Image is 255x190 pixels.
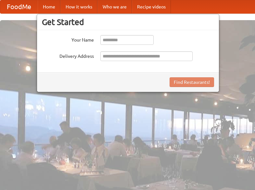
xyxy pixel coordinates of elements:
[97,0,132,13] a: Who we are
[132,0,171,13] a: Recipe videos
[38,0,60,13] a: Home
[42,35,94,43] label: Your Name
[170,77,214,87] button: Find Restaurants!
[60,0,97,13] a: How it works
[42,17,214,27] h3: Get Started
[42,51,94,59] label: Delivery Address
[0,0,38,13] a: FoodMe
